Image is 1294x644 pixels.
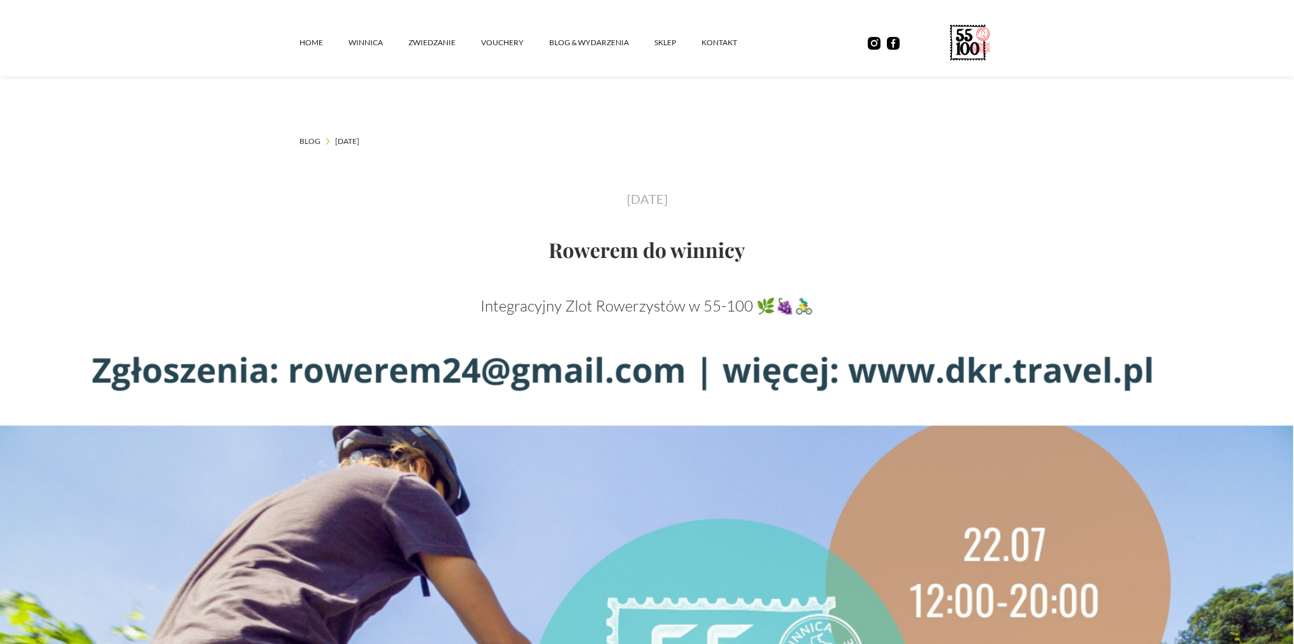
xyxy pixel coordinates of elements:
a: SKLEP [654,24,701,62]
div: [DATE] [299,189,995,209]
a: ZWIEDZANIE [408,24,481,62]
a: Blog & Wydarzenia [549,24,654,62]
a: vouchery [481,24,549,62]
a: [DATE] [335,135,359,148]
a: winnica [349,24,408,62]
a: Home [299,24,349,62]
a: Blog [299,135,320,148]
a: kontakt [701,24,763,62]
h1: Rowerem do winnicy [299,240,995,260]
p: Integracyjny Zlot Rowerzystów w 55-100 🌿🍇🚴‍♂️ [299,296,995,316]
